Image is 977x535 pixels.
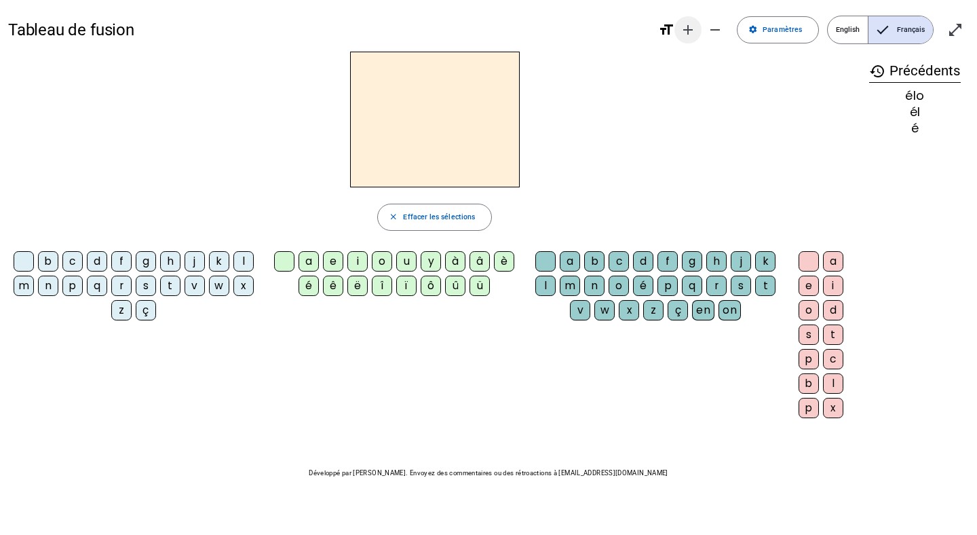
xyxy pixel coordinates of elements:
[209,251,229,272] div: k
[421,251,441,272] div: y
[609,276,629,296] div: o
[869,106,961,118] div: él
[136,251,156,272] div: g
[869,60,961,83] h3: Précédents
[403,211,475,223] span: Effacer les sélections
[827,16,934,44] mat-button-toggle-group: Language selection
[799,276,819,296] div: e
[445,276,465,296] div: û
[323,251,343,272] div: e
[763,24,802,36] span: Paramètres
[372,276,392,296] div: î
[702,16,729,43] button: Diminuer la taille de la police
[633,276,653,296] div: é
[869,90,961,102] div: élo
[14,276,34,296] div: m
[38,251,58,272] div: b
[372,251,392,272] div: o
[737,16,819,43] button: Paramètres
[570,300,590,320] div: v
[299,251,319,272] div: a
[707,22,723,38] mat-icon: remove
[869,63,885,79] mat-icon: history
[755,276,775,296] div: t
[799,373,819,394] div: b
[823,349,843,369] div: c
[8,467,969,479] p: Développé par [PERSON_NAME]. Envoyez des commentaires ou des rétroactions à [EMAIL_ADDRESS][DOMAI...
[942,16,969,43] button: Entrer en plein écran
[377,204,492,231] button: Effacer les sélections
[233,276,254,296] div: x
[668,300,688,320] div: ç
[619,300,639,320] div: x
[633,251,653,272] div: d
[62,276,83,296] div: p
[584,251,605,272] div: b
[643,300,664,320] div: z
[748,25,758,35] mat-icon: settings
[347,251,368,272] div: i
[233,251,254,272] div: l
[682,276,702,296] div: q
[657,276,678,296] div: p
[347,276,368,296] div: ë
[8,14,650,46] h1: Tableau de fusion
[706,276,727,296] div: r
[823,398,843,418] div: x
[719,300,741,320] div: on
[799,398,819,418] div: p
[947,22,963,38] mat-icon: open_in_full
[755,251,775,272] div: k
[111,276,132,296] div: r
[680,22,696,38] mat-icon: add
[421,276,441,296] div: ô
[823,373,843,394] div: l
[87,276,107,296] div: q
[799,349,819,369] div: p
[594,300,615,320] div: w
[111,251,132,272] div: f
[209,276,229,296] div: w
[470,276,490,296] div: ü
[185,276,205,296] div: v
[396,251,417,272] div: u
[731,276,751,296] div: s
[584,276,605,296] div: n
[111,300,132,320] div: z
[185,251,205,272] div: j
[494,251,514,272] div: è
[445,251,465,272] div: à
[560,251,580,272] div: a
[136,300,156,320] div: ç
[535,276,556,296] div: l
[828,16,868,43] span: English
[868,16,933,43] span: Français
[869,122,961,134] div: é
[136,276,156,296] div: s
[299,276,319,296] div: é
[823,276,843,296] div: i
[160,276,180,296] div: t
[470,251,490,272] div: â
[674,16,702,43] button: Augmenter la taille de la police
[560,276,580,296] div: m
[823,300,843,320] div: d
[657,251,678,272] div: f
[731,251,751,272] div: j
[609,251,629,272] div: c
[38,276,58,296] div: n
[87,251,107,272] div: d
[396,276,417,296] div: ï
[658,22,674,38] mat-icon: format_size
[323,276,343,296] div: ê
[823,325,843,345] div: t
[706,251,727,272] div: h
[799,325,819,345] div: s
[682,251,702,272] div: g
[160,251,180,272] div: h
[389,213,398,222] mat-icon: close
[823,251,843,272] div: a
[799,300,819,320] div: o
[692,300,714,320] div: en
[62,251,83,272] div: c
